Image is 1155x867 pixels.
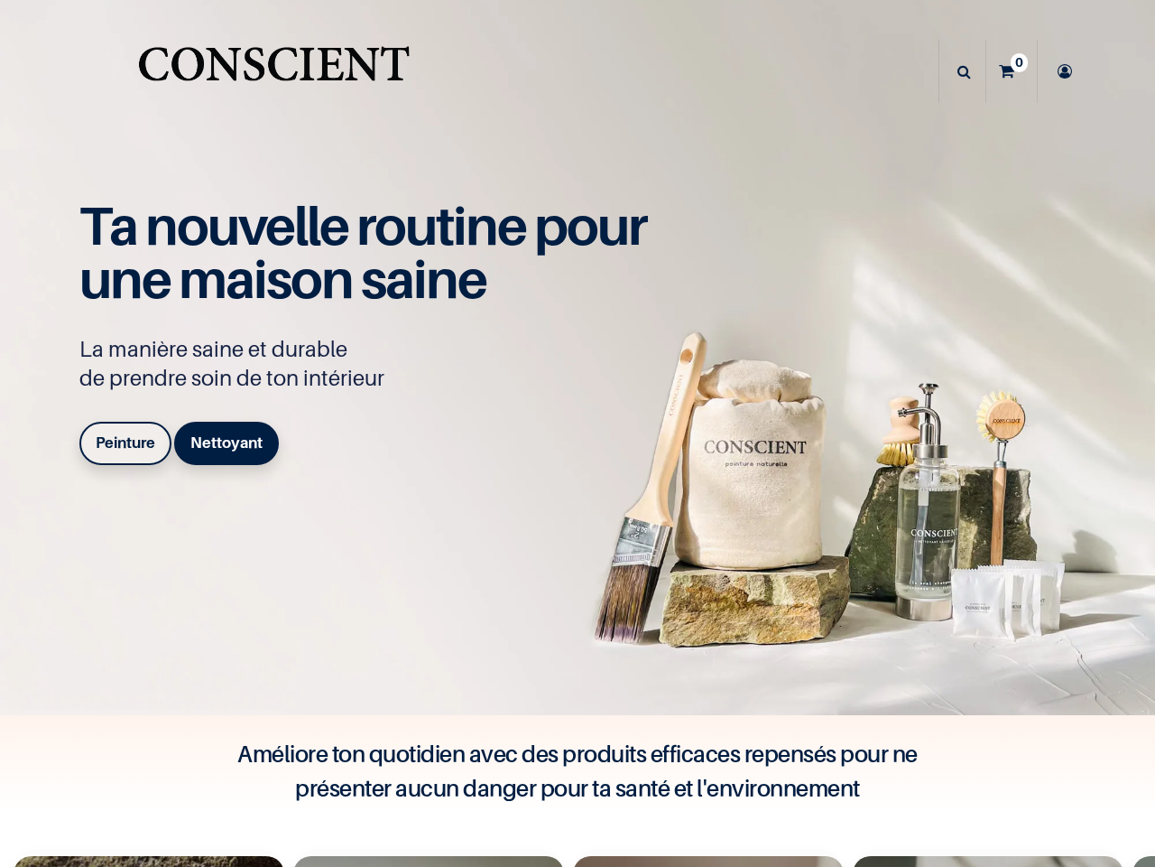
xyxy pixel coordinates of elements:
[217,737,938,806] h4: Améliore ton quotidien avec des produits efficaces repensés pour ne présenter aucun danger pour t...
[134,36,413,107] a: Logo of Conscient
[1011,53,1028,71] sup: 0
[79,335,666,393] p: La manière saine et durable de prendre soin de ton intérieur
[190,433,263,452] b: Nettoyant
[79,193,646,311] span: Ta nouvelle routine pour une maison saine
[96,433,155,452] b: Peinture
[174,422,279,465] a: Nettoyant
[134,36,413,107] img: Conscient
[79,422,171,465] a: Peinture
[986,40,1037,103] a: 0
